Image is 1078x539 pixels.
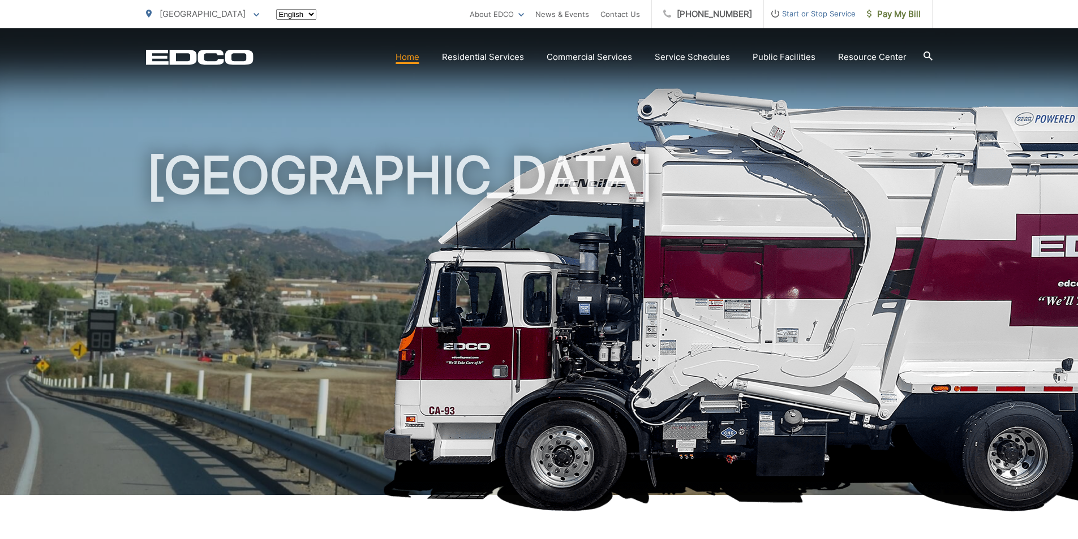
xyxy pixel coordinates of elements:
[535,7,589,21] a: News & Events
[146,147,933,505] h1: [GEOGRAPHIC_DATA]
[867,7,921,21] span: Pay My Bill
[547,50,632,64] a: Commercial Services
[655,50,730,64] a: Service Schedules
[442,50,524,64] a: Residential Services
[838,50,907,64] a: Resource Center
[160,8,246,19] span: [GEOGRAPHIC_DATA]
[396,50,419,64] a: Home
[276,9,316,20] select: Select a language
[470,7,524,21] a: About EDCO
[753,50,815,64] a: Public Facilities
[600,7,640,21] a: Contact Us
[146,49,254,65] a: EDCD logo. Return to the homepage.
